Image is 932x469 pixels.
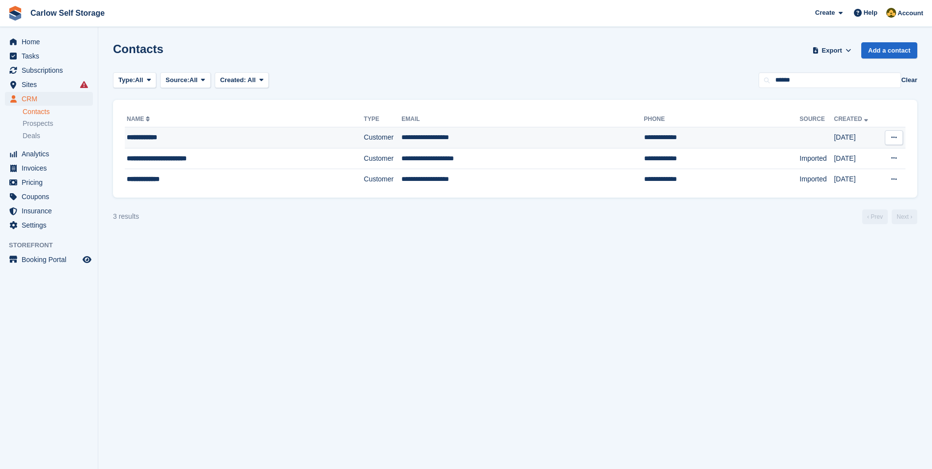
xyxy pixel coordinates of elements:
[5,147,93,161] a: menu
[5,218,93,232] a: menu
[23,131,40,141] span: Deals
[364,169,402,190] td: Customer
[8,6,23,21] img: stora-icon-8386f47178a22dfd0bd8f6a31ec36ba5ce8667c1dd55bd0f319d3a0aa187defe.svg
[22,49,81,63] span: Tasks
[22,78,81,91] span: Sites
[834,148,879,169] td: [DATE]
[22,92,81,106] span: CRM
[22,35,81,49] span: Home
[22,190,81,204] span: Coupons
[22,253,81,266] span: Booking Portal
[23,119,53,128] span: Prospects
[22,218,81,232] span: Settings
[892,209,917,224] a: Next
[80,81,88,88] i: Smart entry sync failures have occurred
[215,72,269,88] button: Created: All
[864,8,877,18] span: Help
[22,204,81,218] span: Insurance
[135,75,143,85] span: All
[822,46,842,56] span: Export
[364,112,402,127] th: Type
[166,75,189,85] span: Source:
[860,209,919,224] nav: Page
[364,148,402,169] td: Customer
[861,42,917,59] a: Add a contact
[5,161,93,175] a: menu
[113,42,164,56] h1: Contacts
[22,63,81,77] span: Subscriptions
[27,5,109,21] a: Carlow Self Storage
[22,161,81,175] span: Invoices
[23,118,93,129] a: Prospects
[5,253,93,266] a: menu
[81,254,93,265] a: Preview store
[113,211,139,222] div: 3 results
[364,127,402,148] td: Customer
[127,116,152,122] a: Name
[800,112,834,127] th: Source
[834,169,879,190] td: [DATE]
[113,72,156,88] button: Type: All
[401,112,644,127] th: Email
[644,112,800,127] th: Phone
[5,63,93,77] a: menu
[220,76,246,84] span: Created:
[862,209,888,224] a: Previous
[800,169,834,190] td: Imported
[160,72,211,88] button: Source: All
[22,147,81,161] span: Analytics
[834,116,870,122] a: Created
[5,190,93,204] a: menu
[9,240,98,250] span: Storefront
[23,107,93,117] a: Contacts
[5,176,93,189] a: menu
[815,8,835,18] span: Create
[22,176,81,189] span: Pricing
[190,75,198,85] span: All
[901,75,917,85] button: Clear
[5,204,93,218] a: menu
[23,131,93,141] a: Deals
[118,75,135,85] span: Type:
[248,76,256,84] span: All
[5,49,93,63] a: menu
[5,92,93,106] a: menu
[886,8,896,18] img: Kevin Moore
[800,148,834,169] td: Imported
[5,78,93,91] a: menu
[834,127,879,148] td: [DATE]
[898,8,923,18] span: Account
[5,35,93,49] a: menu
[810,42,853,59] button: Export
